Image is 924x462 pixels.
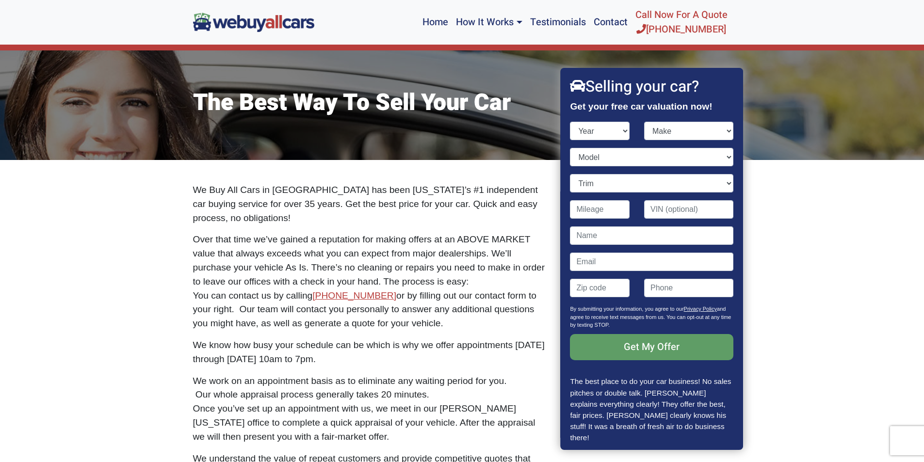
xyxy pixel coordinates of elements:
a: [PHONE_NUMBER] [312,290,396,301]
img: We Buy All Cars in NJ logo [193,13,314,32]
a: Privacy Policy [684,306,717,312]
input: Phone [644,279,733,297]
p: We work on an appointment basis as to eliminate any waiting period for you. Our whole appraisal p... [193,374,547,444]
input: Mileage [570,200,630,219]
input: VIN (optional) [644,200,733,219]
input: Get My Offer [570,334,733,360]
a: Call Now For A Quote[PHONE_NUMBER] [632,4,731,41]
p: By submitting your information, you agree to our and agree to receive text messages from us. You ... [570,305,733,334]
a: Testimonials [526,4,590,41]
p: We Buy All Cars in [GEOGRAPHIC_DATA] has been [US_STATE]’s #1 independent car buying service for ... [193,183,547,225]
a: Contact [590,4,632,41]
input: Email [570,253,733,271]
h1: The Best Way To Sell Your Car [193,89,547,117]
p: Over that time we’ve gained a reputation for making offers at an ABOVE MARKET value that always e... [193,233,547,331]
form: Contact form [570,122,733,376]
input: Name [570,226,733,245]
input: Zip code [570,279,630,297]
a: How It Works [452,4,526,41]
strong: Get your free car valuation now! [570,101,713,112]
h2: Selling your car? [570,78,733,96]
p: The best place to do your car business! No sales pitches or double talk. [PERSON_NAME] explains e... [570,376,733,443]
p: We know how busy your schedule can be which is why we offer appointments [DATE] through [DATE] 10... [193,338,547,366]
a: Home [419,4,452,41]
